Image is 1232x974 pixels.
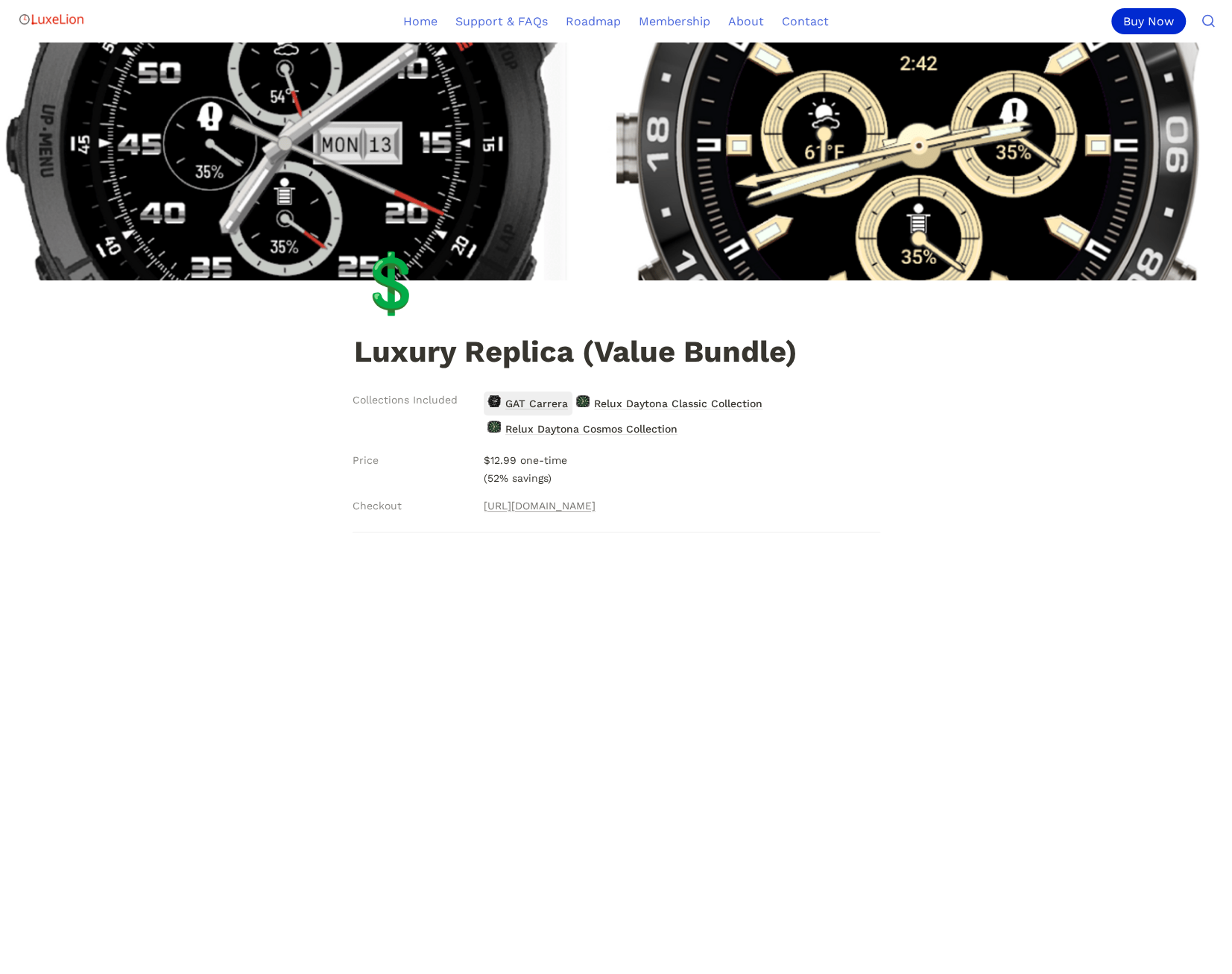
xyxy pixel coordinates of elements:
[484,392,572,415] a: GAT CarreraGAT Carrera
[484,497,596,515] a: [URL][DOMAIN_NAME]
[1111,8,1186,34] div: Buy Now
[504,419,679,439] span: Relux Daytona Cosmos Collection
[353,453,379,468] span: Price
[353,392,458,408] span: Collections Included
[353,336,880,371] h1: Luxury Replica (Value Bundle)
[353,498,402,514] span: Checkout
[572,392,767,415] a: Relux Daytona Classic CollectionRelux Daytona Classic Collection
[484,417,682,441] a: Relux Daytona Cosmos CollectionRelux Daytona Cosmos Collection
[355,254,427,312] div: 💲
[18,4,85,34] img: Logo
[478,447,880,492] p: $12.99 one-time (52% savings)
[487,421,501,433] img: Relux Daytona Cosmos Collection
[504,394,569,413] span: GAT Carrera
[487,395,501,407] img: GAT Carrera
[1111,8,1192,34] a: Buy Now
[593,394,764,413] span: Relux Daytona Classic Collection
[576,395,590,407] img: Relux Daytona Classic Collection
